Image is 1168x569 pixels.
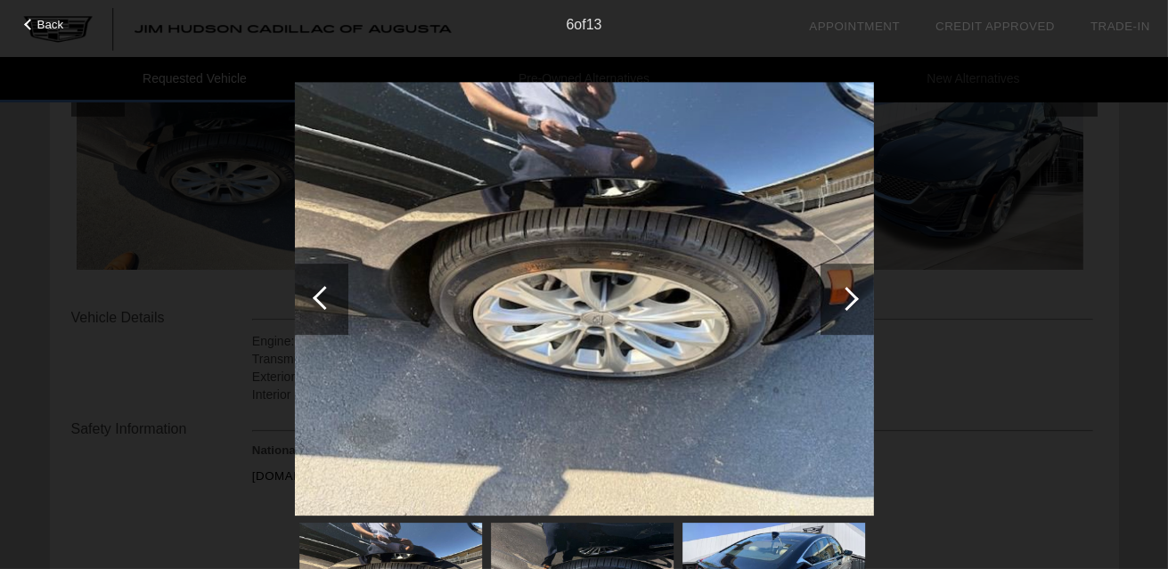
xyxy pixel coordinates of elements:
span: Back [37,18,64,31]
a: Appointment [809,20,900,33]
span: 6 [566,17,574,32]
img: 5338d3cf0bfd6174cf3efe42fd0976c0.jpg [295,82,874,516]
a: Trade-In [1090,20,1150,33]
a: Credit Approved [935,20,1055,33]
span: 13 [586,17,602,32]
